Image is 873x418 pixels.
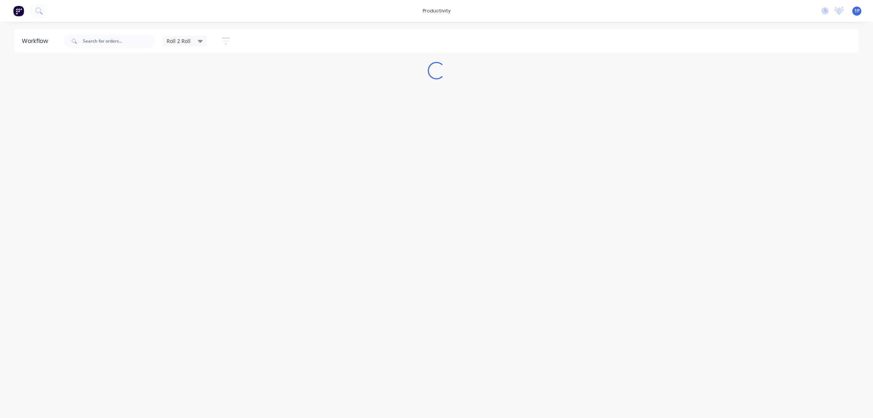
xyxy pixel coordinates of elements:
[419,5,454,16] div: productivity
[854,8,860,14] span: 1P
[83,34,155,48] input: Search for orders...
[22,37,52,46] div: Workflow
[167,37,191,45] span: Roll 2 Roll
[13,5,24,16] img: Factory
